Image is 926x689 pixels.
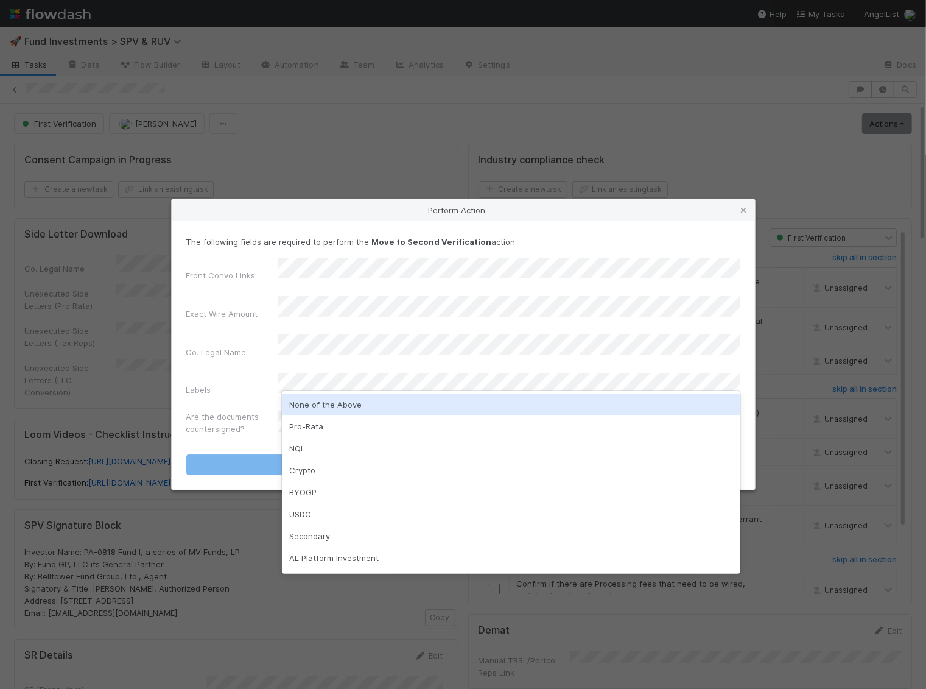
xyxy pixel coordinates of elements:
[186,346,247,358] label: Co. Legal Name
[282,525,740,547] div: Secondary
[372,237,492,247] strong: Move to Second Verification
[282,394,740,415] div: None of the Above
[282,547,740,569] div: AL Platform Investment
[186,269,256,281] label: Front Convo Links
[186,454,740,475] button: Move to Second Verification
[186,236,740,248] p: The following fields are required to perform the action:
[282,481,740,503] div: BYOGP
[282,415,740,437] div: Pro-Rata
[186,308,258,320] label: Exact Wire Amount
[186,411,278,435] label: Are the documents countersigned?
[282,437,740,459] div: NQI
[186,384,211,396] label: Labels
[172,199,755,221] div: Perform Action
[282,569,740,591] div: LLC/LP Investment
[282,503,740,525] div: USDC
[282,459,740,481] div: Crypto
